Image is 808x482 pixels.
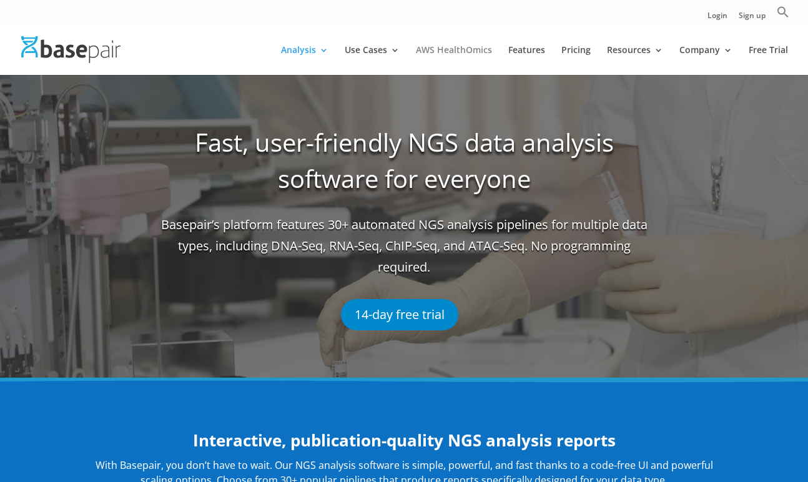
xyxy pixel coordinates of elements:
strong: Interactive, publication-quality NGS analysis reports [193,429,616,451]
svg: Search [777,6,789,18]
a: Analysis [281,46,328,75]
a: Resources [607,46,663,75]
a: Pricing [561,46,591,75]
img: Basepair [21,36,121,63]
h1: Fast, user-friendly NGS data analysis software for everyone [160,124,648,214]
iframe: Drift Widget Chat Controller [568,392,793,467]
a: Login [707,12,727,25]
a: Sign up [739,12,766,25]
a: Search Icon Link [777,6,789,25]
a: Use Cases [345,46,400,75]
a: 14-day free trial [341,299,458,330]
span: Basepair’s platform features 30+ automated NGS analysis pipelines for multiple data types, includ... [160,214,648,287]
a: Company [679,46,732,75]
a: AWS HealthOmics [416,46,492,75]
a: Free Trial [749,46,788,75]
a: Features [508,46,545,75]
